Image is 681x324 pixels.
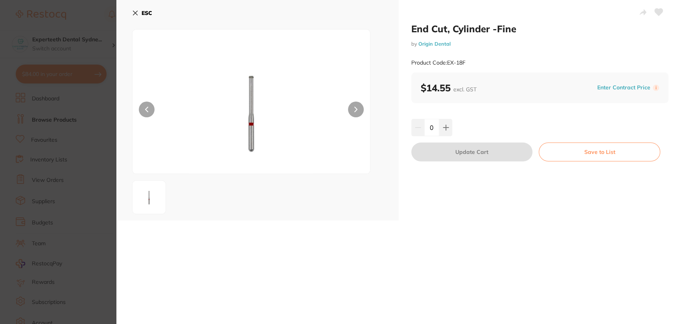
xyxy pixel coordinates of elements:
[180,49,322,174] img: ZXgtMThmLWpwZw
[595,84,653,91] button: Enter Contract Price
[421,82,477,94] b: $14.55
[142,9,152,17] b: ESC
[539,143,660,161] button: Save to List
[411,23,668,35] h2: End Cut, Cylinder -Fine
[135,183,163,211] img: ZXgtMThmLWpwZw
[411,143,532,161] button: Update Cart
[411,59,466,66] small: Product Code: EX-18F
[418,41,451,47] a: Origin Dental
[132,6,152,20] button: ESC
[453,86,477,93] span: excl. GST
[411,41,668,47] small: by
[653,85,659,91] label: i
